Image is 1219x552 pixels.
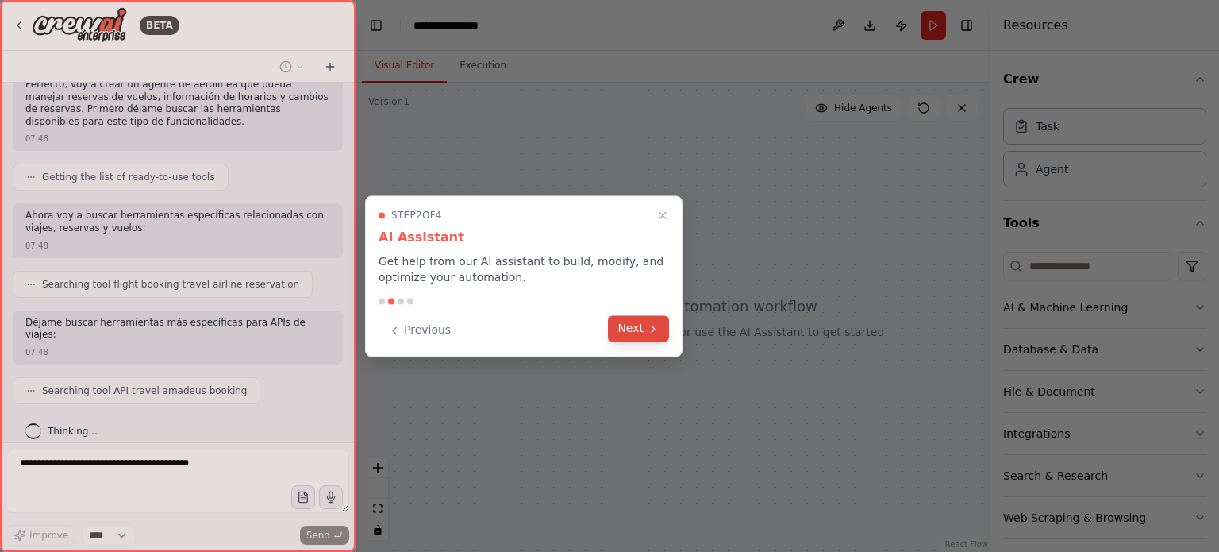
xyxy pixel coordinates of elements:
button: Close walkthrough [653,206,672,225]
span: Step 2 of 4 [391,209,442,222]
h3: AI Assistant [379,228,669,247]
button: Previous [379,317,460,343]
button: Hide left sidebar [365,14,387,37]
button: Next [608,315,669,342]
p: Get help from our AI assistant to build, modify, and optimize your automation. [379,253,669,285]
